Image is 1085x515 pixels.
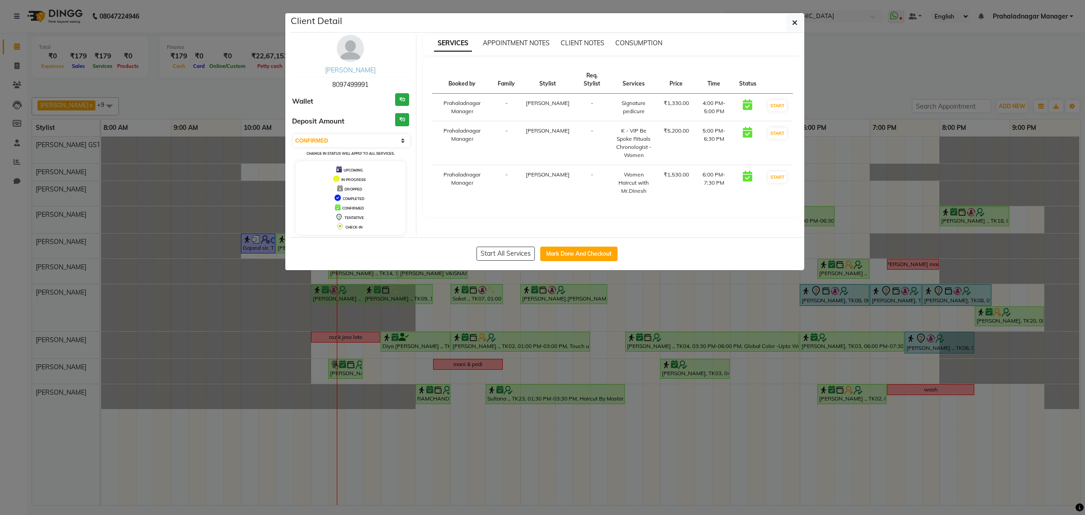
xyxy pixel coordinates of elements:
th: Booked by [432,66,493,94]
span: SERVICES [434,35,472,52]
td: - [492,94,520,121]
td: Prahaladnagar Manager [432,165,493,201]
h3: ₹0 [395,93,409,106]
span: IN PROGRESS [341,177,366,182]
span: [PERSON_NAME] [526,171,570,178]
th: Req. Stylist [575,66,609,94]
td: 6:00 PM-7:30 PM [694,165,734,201]
span: CHECK-IN [345,225,363,229]
h3: ₹0 [395,113,409,126]
td: - [575,121,609,165]
button: START [768,128,787,139]
th: Stylist [520,66,575,94]
th: Status [734,66,762,94]
span: CONSUMPTION [615,39,662,47]
img: avatar [337,35,364,62]
td: 5:00 PM-6:30 PM [694,121,734,165]
span: [PERSON_NAME] [526,127,570,134]
td: - [492,165,520,201]
td: - [575,94,609,121]
span: UPCOMING [344,168,363,172]
button: Start All Services [476,247,535,261]
td: - [575,165,609,201]
span: [PERSON_NAME] [526,100,570,106]
div: Signature pedicure [615,99,653,115]
div: K - VIP Be Spoke Rituals Chronologist - Women [615,127,653,159]
span: Deposit Amount [292,116,344,127]
div: ₹5,200.00 [664,127,689,135]
button: START [768,100,787,111]
span: TENTATIVE [344,215,364,220]
th: Services [609,66,658,94]
a: [PERSON_NAME] [325,66,376,74]
td: 4:00 PM-5:00 PM [694,94,734,121]
span: CONFIRMED [342,206,364,210]
th: Time [694,66,734,94]
h5: Client Detail [291,14,342,28]
button: START [768,172,787,183]
span: COMPLETED [343,196,364,201]
div: ₹1,530.00 [664,171,689,179]
td: Prahaladnagar Manager [432,121,493,165]
div: ₹1,330.00 [664,99,689,107]
button: Mark Done And Checkout [540,247,618,261]
span: APPOINTMENT NOTES [483,39,550,47]
small: Change in status will apply to all services. [307,151,395,156]
span: Wallet [292,96,313,107]
th: Family [492,66,520,94]
td: - [492,121,520,165]
td: Prahaladnagar Manager [432,94,493,121]
span: CLIENT NOTES [561,39,604,47]
div: Women Haircut with Mr.Dinesh [615,171,653,195]
span: 8097499991 [332,81,368,89]
th: Price [658,66,694,94]
span: DROPPED [344,187,362,191]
